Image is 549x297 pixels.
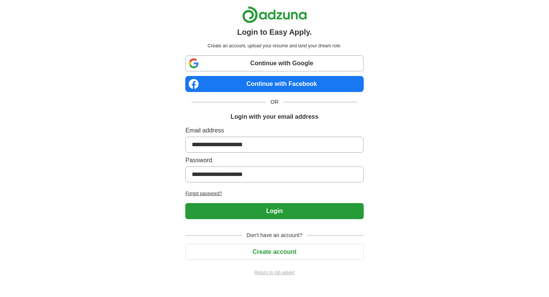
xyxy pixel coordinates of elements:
[185,156,363,165] label: Password
[185,55,363,71] a: Continue with Google
[185,126,363,135] label: Email address
[185,76,363,92] a: Continue with Facebook
[187,42,362,49] p: Create an account, upload your resume and land your dream role.
[185,269,363,276] a: Return to job advert
[185,190,363,197] a: Forgot password?
[185,244,363,260] button: Create account
[266,98,283,106] span: OR
[242,231,307,239] span: Don't have an account?
[237,26,312,38] h1: Login to Easy Apply.
[185,203,363,219] button: Login
[242,6,307,23] img: Adzuna logo
[231,112,318,121] h1: Login with your email address
[185,249,363,255] a: Create account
